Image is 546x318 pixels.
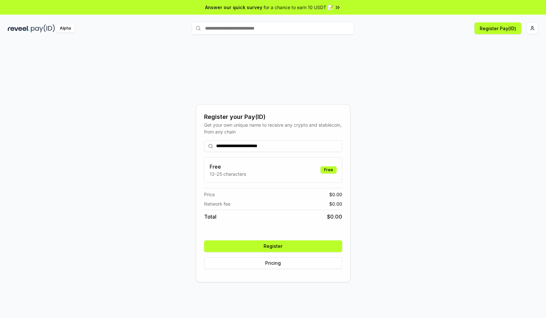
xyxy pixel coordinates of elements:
img: pay_id [31,24,55,32]
span: $ 0.00 [329,191,342,198]
div: Get your own unique name to receive any crypto and stablecoin, from any chain [204,121,342,135]
span: Total [204,213,216,221]
h3: Free [210,163,246,171]
button: Register [204,240,342,252]
span: $ 0.00 [327,213,342,221]
div: Register your Pay(ID) [204,112,342,121]
span: for a chance to earn 10 USDT 📝 [264,4,333,11]
p: 13-25 characters [210,171,246,177]
span: Network fee [204,200,230,207]
button: Pricing [204,257,342,269]
div: Free [320,166,337,173]
button: Register Pay(ID) [474,22,521,34]
span: Price [204,191,215,198]
img: reveel_dark [8,24,30,32]
span: Answer our quick survey [205,4,262,11]
div: Alpha [56,24,74,32]
span: $ 0.00 [329,200,342,207]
